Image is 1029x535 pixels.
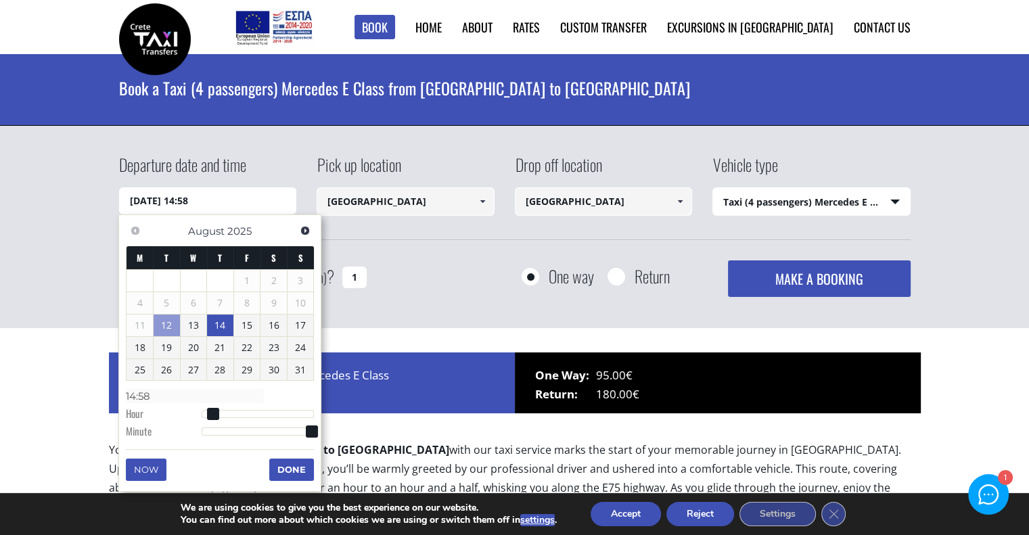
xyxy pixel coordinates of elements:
[234,270,260,292] span: 1
[207,292,233,314] span: 7
[515,187,693,216] input: Select drop-off location
[288,292,314,314] span: 10
[137,251,143,264] span: Monday
[355,15,395,40] a: Book
[317,187,495,216] input: Select pickup location
[560,18,647,36] a: Custom Transfer
[181,315,207,336] a: 13
[234,337,260,358] a: 22
[854,18,911,36] a: Contact us
[126,424,201,442] dt: Minute
[234,359,260,381] a: 29
[218,251,222,264] span: Thursday
[260,270,287,292] span: 2
[181,292,207,314] span: 6
[713,188,910,216] span: Taxi (4 passengers) Mercedes E Class
[207,315,233,336] a: 14
[462,18,493,36] a: About
[154,292,180,314] span: 5
[126,406,201,424] dt: Hour
[181,337,207,358] a: 20
[667,18,833,36] a: Excursions in [GEOGRAPHIC_DATA]
[288,315,314,336] a: 17
[233,7,314,47] img: e-bannersEUERDF180X90.jpg
[415,18,442,36] a: Home
[260,337,287,358] a: 23
[181,359,207,381] a: 27
[298,251,303,264] span: Sunday
[126,222,144,240] a: Previous
[154,359,180,381] a: 26
[821,502,846,526] button: Close GDPR Cookie Banner
[635,268,670,285] label: Return
[245,251,249,264] span: Friday
[126,459,166,480] button: Now
[712,153,778,187] label: Vehicle type
[728,260,910,297] button: MAKE A BOOKING
[300,225,311,236] span: Next
[260,292,287,314] span: 9
[188,225,225,237] span: August
[190,251,196,264] span: Wednesday
[288,359,314,381] a: 31
[317,153,401,187] label: Pick up location
[181,514,557,526] p: You can find out more about which cookies we are using or switch them off in .
[119,30,191,45] a: Crete Taxi Transfers | Book a Taxi transfer from Heraklion airport to Rethymnon city | Crete Taxi...
[669,187,691,216] a: Show All Items
[260,315,287,336] a: 16
[119,54,911,122] h1: Book a Taxi (4 passengers) Mercedes E Class from [GEOGRAPHIC_DATA] to [GEOGRAPHIC_DATA]
[154,337,180,358] a: 19
[227,225,252,237] span: 2025
[513,18,540,36] a: Rates
[296,222,314,240] a: Next
[119,153,246,187] label: Departure date and time
[130,225,141,236] span: Previous
[127,292,153,314] span: 4
[288,270,314,292] span: 3
[271,251,276,264] span: Saturday
[739,502,816,526] button: Settings
[471,187,493,216] a: Show All Items
[127,315,153,336] span: 11
[515,153,602,187] label: Drop off location
[234,292,260,314] span: 8
[207,359,233,381] a: 28
[591,502,661,526] button: Accept
[515,352,921,413] div: 95.00€ 180.00€
[269,459,314,480] button: Done
[549,268,594,285] label: One way
[260,359,287,381] a: 30
[234,315,260,336] a: 15
[520,514,555,526] button: settings
[997,471,1011,486] div: 1
[181,502,557,514] p: We are using cookies to give you the best experience on our website.
[535,385,596,404] span: Return:
[119,3,191,75] img: Crete Taxi Transfers | Book a Taxi transfer from Heraklion airport to Rethymnon city | Crete Taxi...
[207,337,233,358] a: 21
[127,337,153,358] a: 18
[154,315,180,336] a: 12
[109,352,515,413] div: Price for 1 x Taxi (4 passengers) Mercedes E Class
[535,366,596,385] span: One Way:
[127,359,153,381] a: 25
[288,337,314,358] a: 24
[666,502,734,526] button: Reject
[164,251,168,264] span: Tuesday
